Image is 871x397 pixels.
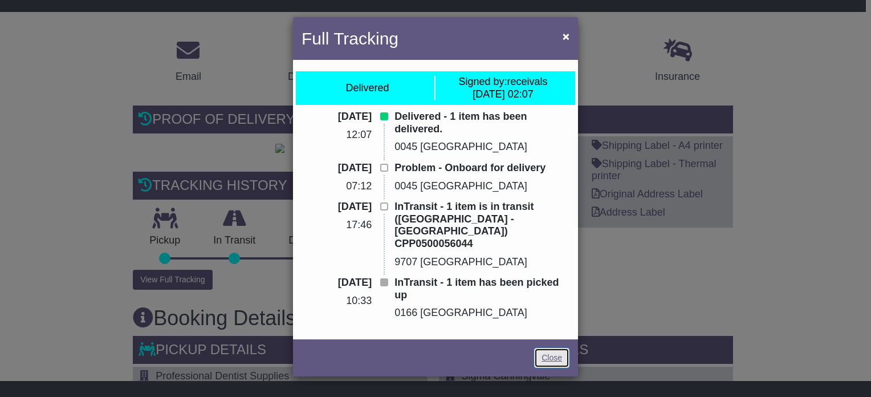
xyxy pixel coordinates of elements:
p: [DATE] [302,277,372,289]
a: Close [534,348,569,368]
p: 17:46 [302,219,372,232]
button: Close [557,25,575,48]
div: Delivered [345,82,389,95]
p: 12:07 [302,129,372,141]
p: 9707 [GEOGRAPHIC_DATA] [394,256,569,269]
span: Signed by: [458,76,507,87]
p: 07:12 [302,180,372,193]
p: 10:33 [302,295,372,307]
p: 0166 [GEOGRAPHIC_DATA] [394,307,569,319]
p: 0045 [GEOGRAPHIC_DATA] [394,180,569,193]
div: receivals [DATE] 02:07 [458,76,547,100]
p: Problem - Onboard for delivery [394,162,569,175]
h4: Full Tracking [302,26,398,51]
p: Delivered - 1 item has been delivered. [394,111,569,135]
p: InTransit - 1 item is in transit ([GEOGRAPHIC_DATA] - [GEOGRAPHIC_DATA]) CPP0500056044 [394,201,569,250]
p: [DATE] [302,201,372,213]
p: InTransit - 1 item has been picked up [394,277,569,301]
span: × [563,30,569,43]
p: [DATE] [302,162,372,175]
p: 0045 [GEOGRAPHIC_DATA] [394,141,569,153]
p: [DATE] [302,111,372,123]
